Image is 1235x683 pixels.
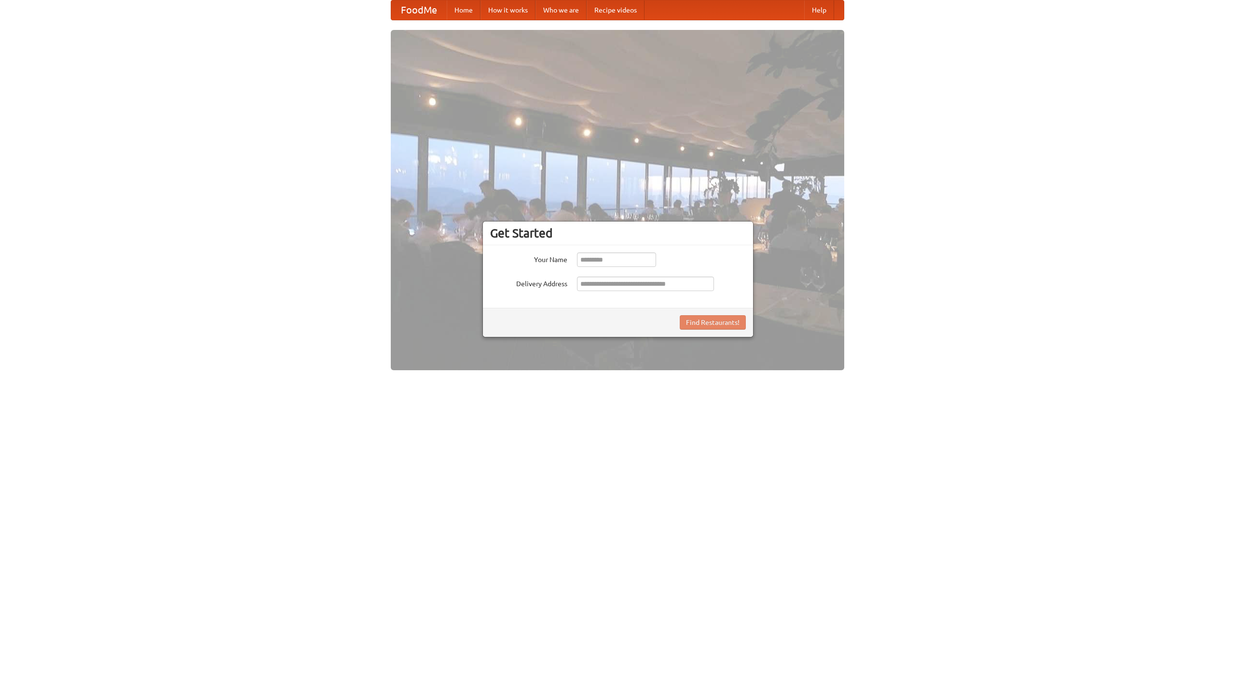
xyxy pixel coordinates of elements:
label: Your Name [490,252,567,265]
a: Recipe videos [587,0,645,20]
label: Delivery Address [490,277,567,289]
a: Home [447,0,480,20]
a: FoodMe [391,0,447,20]
h3: Get Started [490,226,746,240]
a: How it works [480,0,535,20]
a: Who we are [535,0,587,20]
a: Help [804,0,834,20]
button: Find Restaurants! [680,315,746,330]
